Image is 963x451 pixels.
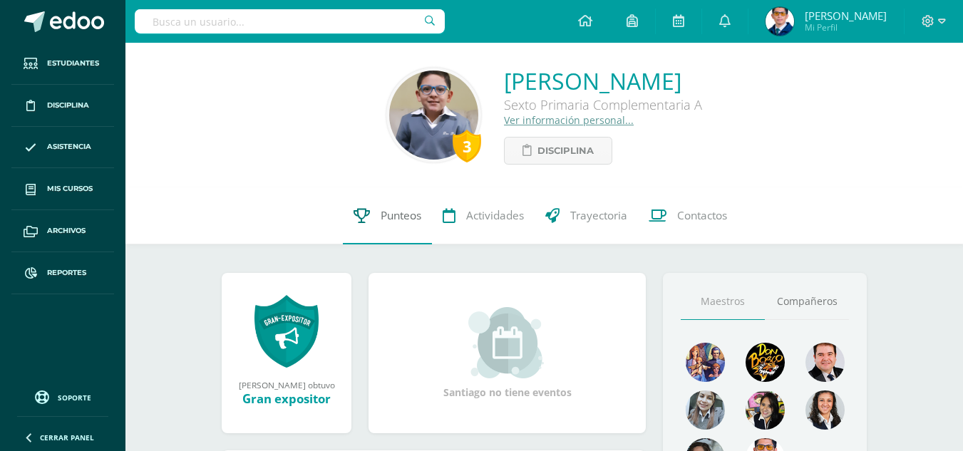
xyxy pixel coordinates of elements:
[466,208,524,223] span: Actividades
[47,141,91,152] span: Asistencia
[17,387,108,406] a: Soporte
[135,9,445,33] input: Busca un usuario...
[11,127,114,169] a: Asistencia
[47,225,86,237] span: Archivos
[537,138,594,164] span: Disciplina
[504,96,702,113] div: Sexto Primaria Complementaria A
[381,208,421,223] span: Punteos
[47,100,89,111] span: Disciplina
[11,168,114,210] a: Mis cursos
[11,85,114,127] a: Disciplina
[11,252,114,294] a: Reportes
[535,187,638,244] a: Trayectoria
[432,187,535,244] a: Actividades
[677,208,727,223] span: Contactos
[236,379,337,390] div: [PERSON_NAME] obtuvo
[805,9,887,23] span: [PERSON_NAME]
[343,187,432,244] a: Punteos
[765,284,849,320] a: Compañeros
[638,187,738,244] a: Contactos
[58,393,91,403] span: Soporte
[805,21,887,33] span: Mi Perfil
[746,343,785,382] img: 29fc2a48271e3f3676cb2cb292ff2552.png
[686,390,725,430] img: 45bd7986b8947ad7e5894cbc9b781108.png
[47,58,99,69] span: Estudiantes
[11,43,114,85] a: Estudiantes
[504,66,702,96] a: [PERSON_NAME]
[805,390,845,430] img: 7e15a45bc4439684581270cc35259faa.png
[570,208,627,223] span: Trayectoria
[436,307,579,399] div: Santiago no tiene eventos
[236,390,337,407] div: Gran expositor
[47,183,93,195] span: Mis cursos
[504,137,612,165] a: Disciplina
[686,343,725,382] img: 88256b496371d55dc06d1c3f8a5004f4.png
[746,390,785,430] img: ddcb7e3f3dd5693f9a3e043a79a89297.png
[504,113,634,127] a: Ver información personal...
[805,343,845,382] img: 79570d67cb4e5015f1d97fde0ec62c05.png
[11,210,114,252] a: Archivos
[766,7,794,36] img: f8528e83a30c07a06aa6af360d30ac42.png
[453,130,481,162] div: 3
[468,307,546,378] img: event_small.png
[47,267,86,279] span: Reportes
[40,432,94,442] span: Cerrar panel
[681,284,765,320] a: Maestros
[389,71,478,160] img: e53b86b2f53db7a0808f2cc4b2925009.png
